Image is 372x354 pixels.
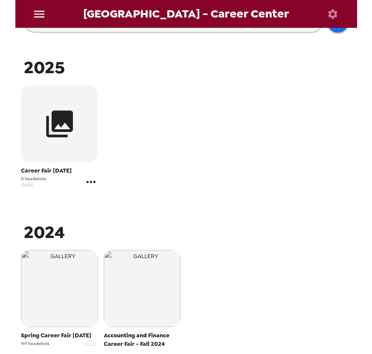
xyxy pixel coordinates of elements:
[24,221,65,244] span: 2024
[21,340,50,347] span: 197 headshots
[21,331,98,340] span: Spring Career Fair [DATE]
[21,176,46,182] span: 0 headshots
[21,182,46,188] span: [DATE]
[21,167,98,175] span: Career Fair [DATE]
[104,331,184,348] span: Accounting and Finance Career Fair - Fall 2024
[84,175,98,189] button: gallery menu
[104,250,181,327] img: gallery
[84,340,98,354] button: gallery menu
[83,8,289,20] span: [GEOGRAPHIC_DATA] - Career Center
[24,56,65,79] span: 2025
[21,250,98,327] img: gallery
